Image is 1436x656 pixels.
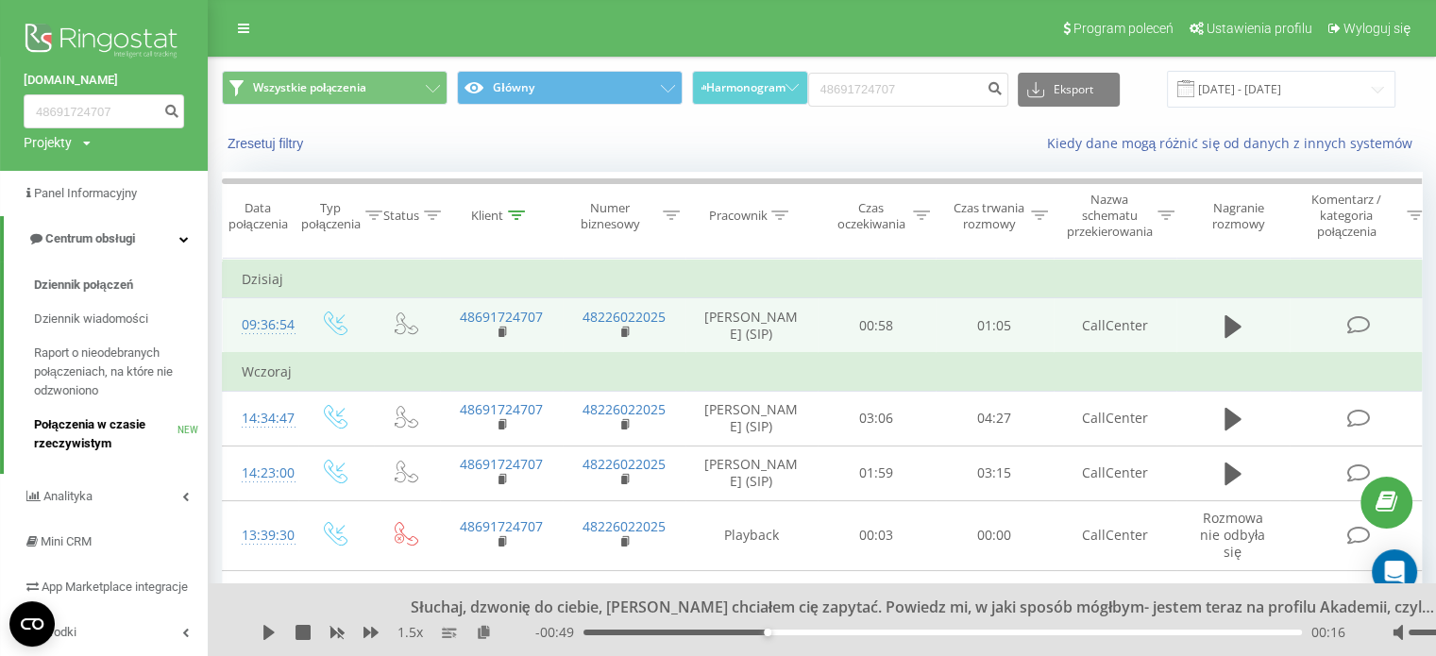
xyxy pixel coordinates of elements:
[808,73,1008,107] input: Wyszukiwanie według numeru
[34,302,208,336] a: Dziennik wiadomości
[1054,501,1176,571] td: CallCenter
[685,501,818,571] td: Playback
[34,336,208,408] a: Raport o nieodebranych połączeniach, na które nie odzwoniono
[818,391,936,446] td: 03:06
[460,517,543,535] a: 48691724707
[764,629,771,636] div: Accessibility label
[1292,192,1402,240] div: Komentarz / kategoria połączenia
[563,200,659,232] div: Numer biznesowy
[43,489,93,503] span: Analityka
[24,133,72,152] div: Projekty
[1343,21,1411,36] span: Wyloguj się
[583,308,666,326] a: 48226022025
[301,200,361,232] div: Typ połączenia
[685,446,818,500] td: [PERSON_NAME] (SIP)
[818,298,936,354] td: 00:58
[4,216,208,261] a: Centrum obsługi
[1054,570,1176,640] td: CallCenter
[1054,391,1176,446] td: CallCenter
[952,200,1026,232] div: Czas trwania rozmowy
[242,400,279,437] div: 14:34:47
[834,200,908,232] div: Czas oczekiwania
[1067,192,1153,240] div: Nazwa schematu przekierowania
[45,231,135,245] span: Centrum obsługi
[223,200,293,232] div: Data połączenia
[242,307,279,344] div: 09:36:54
[392,597,1436,618] div: Słuchaj, dzwonię do ciebie, [PERSON_NAME] chciałem cię zapytać. Powiedz mi, w jaki sposób mógłbym...
[535,623,583,642] span: - 00:49
[460,400,543,418] a: 48691724707
[685,298,818,354] td: [PERSON_NAME] (SIP)
[583,400,666,418] a: 48226022025
[1073,21,1174,36] span: Program poleceń
[253,80,366,95] span: Wszystkie połączenia
[708,208,767,224] div: Pracownik
[34,268,208,302] a: Dziennik połączeń
[692,71,807,105] button: Harmonogram
[34,310,148,328] span: Dziennik wiadomości
[222,71,448,105] button: Wszystkie połączenia
[1200,579,1265,631] span: Rozmowa nie odbyła się
[223,353,1431,391] td: Wczoraj
[685,570,818,640] td: Playback
[1207,21,1312,36] span: Ustawienia profilu
[1192,200,1284,232] div: Nagranie rozmowy
[223,261,1431,298] td: Dzisiaj
[1372,549,1417,595] div: Open Intercom Messenger
[222,135,313,152] button: Zresetuj filtry
[685,391,818,446] td: [PERSON_NAME] (SIP)
[397,623,423,642] span: 1.5 x
[1054,298,1176,354] td: CallCenter
[41,534,92,548] span: Mini CRM
[583,517,666,535] a: 48226022025
[242,455,279,492] div: 14:23:00
[242,517,279,554] div: 13:39:30
[1046,134,1422,152] a: Kiedy dane mogą różnić się od danych z innych systemów
[936,446,1054,500] td: 03:15
[818,501,936,571] td: 00:03
[706,81,786,94] span: Harmonogram
[1200,509,1265,561] span: Rozmowa nie odbyła się
[818,446,936,500] td: 01:59
[34,344,198,400] span: Raport o nieodebranych połączeniach, na które nie odzwoniono
[936,501,1054,571] td: 00:00
[471,208,503,224] div: Klient
[24,71,184,90] a: [DOMAIN_NAME]
[936,298,1054,354] td: 01:05
[460,308,543,326] a: 48691724707
[1018,73,1120,107] button: Eksport
[583,455,666,473] a: 48226022025
[460,455,543,473] a: 48691724707
[383,208,419,224] div: Status
[42,625,76,639] span: Środki
[1054,446,1176,500] td: CallCenter
[34,415,177,453] span: Połączenia w czasie rzeczywistym
[1311,623,1345,642] span: 00:16
[457,71,683,105] button: Główny
[34,408,208,461] a: Połączenia w czasie rzeczywistymNEW
[936,570,1054,640] td: 00:00
[9,601,55,647] button: Open CMP widget
[936,391,1054,446] td: 04:27
[42,580,188,594] span: App Marketplace integracje
[34,186,137,200] span: Panel Informacyjny
[24,94,184,128] input: Wyszukiwanie według numeru
[818,570,936,640] td: 00:16
[34,276,133,294] span: Dziennik połączeń
[24,19,184,66] img: Ringostat logo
